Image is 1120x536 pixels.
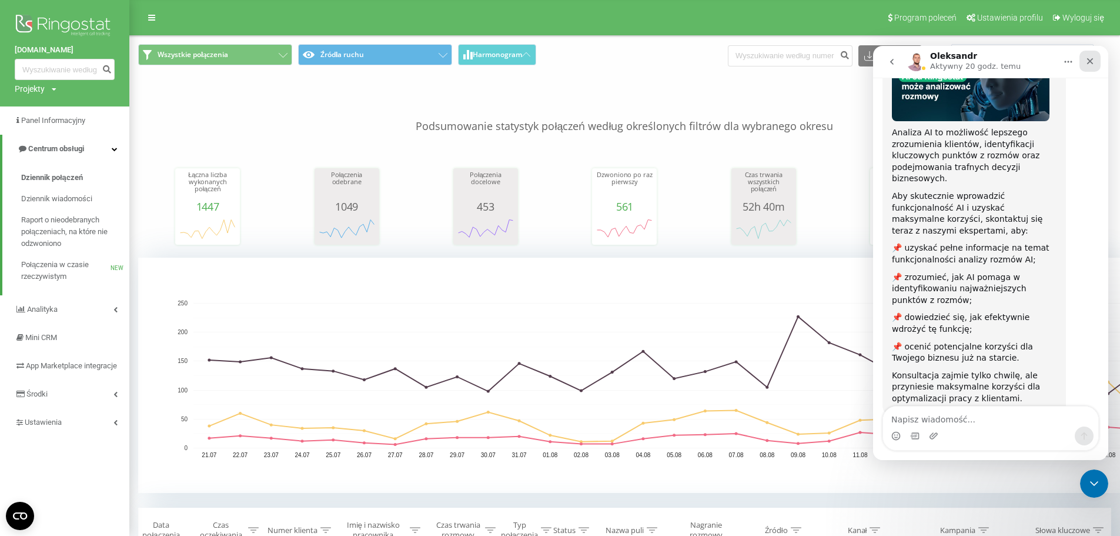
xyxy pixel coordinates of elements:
span: Środki [26,389,48,398]
img: Ringostat logo [15,12,115,41]
div: Aby skutecznie wprowadzić funkcjonalność AI i uzyskać maksymalne korzyści, skontaktuj się teraz z... [19,145,183,191]
text: 23.07 [264,452,279,458]
text: 31.07 [512,452,527,458]
text: 50 [181,416,188,422]
input: Wyszukiwanie według numeru [728,45,852,66]
text: 26.07 [357,452,372,458]
button: Źródła ruchu [298,44,452,65]
text: 02.08 [574,452,589,458]
span: Program poleceń [894,13,957,22]
text: 25.07 [326,452,340,458]
svg: A chart. [178,212,237,248]
button: Harmonogram [458,44,536,65]
a: Centrum obsługi [2,135,129,163]
button: Załaduj załącznik [56,385,65,395]
div: Nazwa puli [606,525,644,535]
text: 200 [178,329,188,335]
div: 📌 ocenić potencjalne korzyści dla Twojego biznesu już na starcie. [19,295,183,318]
text: 22.07 [233,452,248,458]
svg: A chart. [734,212,793,248]
text: 30.07 [481,452,496,458]
button: Selektor emotek [18,385,28,395]
span: Wyloguj się [1062,13,1104,22]
a: Połączenia w czasie rzeczywistymNEW [21,254,129,287]
p: Podsumowanie statystyk połączeń według określonych filtrów dla wybranego okresu [138,95,1111,134]
div: Słowa kluczowe [1035,525,1090,535]
div: 52h 40m [734,201,793,212]
div: Status [553,525,576,535]
svg: A chart. [456,212,515,248]
text: 07.08 [729,452,744,458]
div: Analiza AI to możliwość lepszego zrozumienia klientów, identyfikacji kluczowych punktów z rozmów ... [19,81,183,139]
a: [DOMAIN_NAME] [15,44,115,56]
text: 0 [184,445,188,451]
span: Połączenia w czasie rzeczywistym [21,259,111,282]
text: 21.07 [202,452,216,458]
div: Dzwoniono po raz pierwszy [595,171,654,201]
textarea: Napisz wiadomość... [10,361,225,381]
button: Eksport [858,45,922,66]
span: Analityka [27,305,58,314]
div: 453 [456,201,515,212]
span: Wszystkie połączenia [158,50,228,59]
button: Wyślij wiadomość… [202,381,220,399]
span: Centrum obsługi [28,144,84,153]
span: Raport o nieodebranych połączeniach, na które nie odzwoniono [21,214,123,249]
div: Numer klienta [268,525,317,535]
div: 561 [595,201,654,212]
span: App Marketplace integracje [26,361,117,370]
text: 100 [178,387,188,394]
div: Łączna liczba wykonanych połączeń [178,171,237,201]
button: Selektor plików GIF [37,385,46,395]
a: Dziennik połączeń [21,167,129,188]
div: Czas trwania wszystkich połączeń [734,171,793,201]
span: Ustawienia [25,418,62,427]
div: Projekty [15,83,45,95]
button: Wszystkie połączenia [138,44,292,65]
text: 150 [178,358,188,365]
text: 24.07 [295,452,310,458]
text: 03.08 [605,452,620,458]
iframe: Intercom live chat [873,46,1108,460]
span: Dziennik połączeń [21,172,83,184]
text: 06.08 [698,452,713,458]
svg: A chart. [317,212,376,248]
div: 📌 uzyskać pełne informacje na temat funkcjonalności analizy rozmów AI; [19,197,183,219]
text: 05.08 [667,452,681,458]
input: Wyszukiwanie według numeru [15,59,115,80]
iframe: Intercom live chat [1080,470,1108,498]
text: 08.08 [760,452,774,458]
text: 28.07 [419,452,433,458]
text: 09.08 [791,452,805,458]
div: Połączenia odebrane [317,171,376,201]
text: 11.08 [852,452,867,458]
text: 10.08 [822,452,837,458]
svg: A chart. [595,212,654,248]
button: Open CMP widget [6,502,34,530]
span: Dziennik wiadomości [21,193,92,205]
div: Połączenia docelowe [456,171,515,201]
div: 1447 [178,201,237,212]
text: 27.07 [388,452,403,458]
div: 1049 [317,201,376,212]
span: Mini CRM [25,333,57,342]
text: 250 [178,300,188,307]
span: Ustawienia profilu [977,13,1043,22]
span: Harmonogram [473,51,522,59]
div: Kampania [940,525,975,535]
span: Panel Informacyjny [21,116,85,125]
div: 📌 dowiedzieć się, jak efektywnie wdrożyć tę funkcję; [19,266,183,289]
div: Kanał [848,525,867,535]
text: 01.08 [543,452,557,458]
text: 04.08 [636,452,650,458]
a: Dziennik wiadomości [21,188,129,209]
